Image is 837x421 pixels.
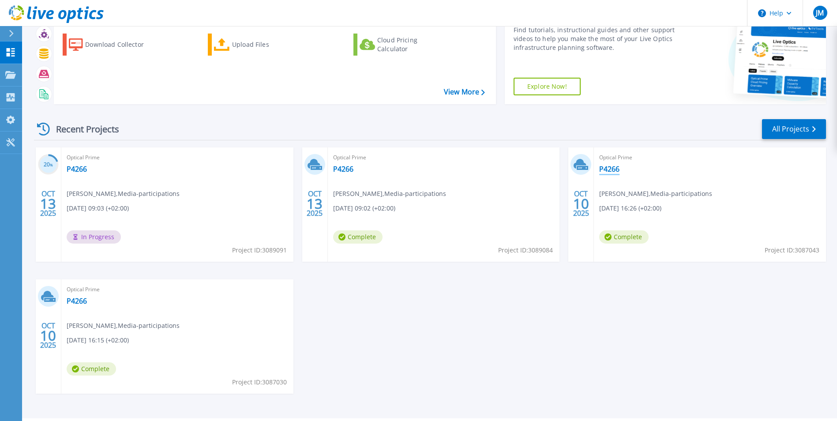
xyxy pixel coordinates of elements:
[38,160,59,170] h3: 20
[67,189,180,199] span: [PERSON_NAME] , Media-participations
[232,36,303,53] div: Upload Files
[762,119,826,139] a: All Projects
[34,118,131,140] div: Recent Projects
[50,162,53,167] span: %
[599,189,712,199] span: [PERSON_NAME] , Media-participations
[40,332,56,339] span: 10
[498,245,553,255] span: Project ID: 3089084
[40,200,56,207] span: 13
[67,362,116,376] span: Complete
[599,203,661,213] span: [DATE] 16:26 (+02:00)
[444,88,485,96] a: View More
[232,377,287,387] span: Project ID: 3087030
[67,203,129,213] span: [DATE] 09:03 (+02:00)
[333,203,395,213] span: [DATE] 09:02 (+02:00)
[599,230,649,244] span: Complete
[40,320,56,352] div: OCT 2025
[40,188,56,220] div: OCT 2025
[333,153,555,162] span: Optical Prime
[67,335,129,345] span: [DATE] 16:15 (+02:00)
[67,230,121,244] span: In Progress
[765,245,819,255] span: Project ID: 3087043
[67,153,288,162] span: Optical Prime
[306,188,323,220] div: OCT 2025
[377,36,448,53] div: Cloud Pricing Calculator
[67,297,87,305] a: P4266
[67,321,180,331] span: [PERSON_NAME] , Media-participations
[514,26,677,52] div: Find tutorials, instructional guides and other support videos to help you make the most of your L...
[333,230,383,244] span: Complete
[573,200,589,207] span: 10
[333,189,446,199] span: [PERSON_NAME] , Media-participations
[85,36,156,53] div: Download Collector
[599,153,821,162] span: Optical Prime
[67,165,87,173] a: P4266
[353,34,452,56] a: Cloud Pricing Calculator
[232,245,287,255] span: Project ID: 3089091
[573,188,589,220] div: OCT 2025
[67,285,288,294] span: Optical Prime
[333,165,353,173] a: P4266
[514,78,581,95] a: Explore Now!
[816,9,824,16] span: JM
[307,200,323,207] span: 13
[63,34,161,56] a: Download Collector
[208,34,306,56] a: Upload Files
[599,165,619,173] a: P4266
